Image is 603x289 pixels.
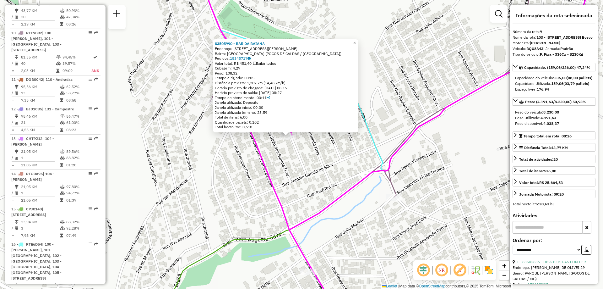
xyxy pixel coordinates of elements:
[15,284,19,287] i: Distância Total
[513,35,595,40] div: Nome da rota:
[544,169,556,173] strong: 536,00
[525,99,586,104] span: Peso: (4.191,63/8.230,00) 50,93%
[513,190,595,198] a: Jornada Motorista: 09:20
[528,282,548,287] a: 15345729
[60,226,65,230] i: % de utilização da cubagem
[66,197,98,203] td: 01:39
[515,81,593,86] div: Capacidade Utilizada:
[215,56,356,61] div: Pedidos:
[66,225,98,231] td: 92,28%
[15,156,19,160] i: Total de Atividades
[215,46,356,51] div: Endereço: [STREET_ADDRESS][PERSON_NAME]
[60,22,63,26] i: Tempo total em rota
[513,52,595,57] div: Tipo do veículo:
[15,15,19,19] i: Total de Atividades
[215,51,356,56] div: Bairro: [GEOGRAPHIC_DATA] (POCOS DE CALDAS / [GEOGRAPHIC_DATA])
[499,261,509,270] a: Zoom in
[62,54,91,60] td: 94,45%
[11,155,14,161] td: /
[513,270,595,282] div: Bairro: PARQUE [PERSON_NAME] (POCOS DE CALDAS / MG)
[11,107,74,111] span: 12 -
[551,81,563,86] strong: 159,06
[94,242,98,246] em: Rota exportada
[26,207,42,211] span: CPJ0140
[502,262,506,270] span: +
[253,61,276,66] span: Exibir todos
[21,155,60,161] td: 1
[513,40,595,46] div: Motorista:
[11,171,54,182] span: | 104 - [PERSON_NAME]
[567,75,592,80] strong: (08,00 pallets)
[21,119,60,126] td: 21
[60,121,65,125] i: % de utilização da cubagem
[89,207,92,211] em: Opções
[59,282,85,289] td: 97,29%
[11,60,14,67] td: /
[543,121,559,126] strong: 4.038,37
[11,31,62,52] span: | 100 - [PERSON_NAME], 101 - [GEOGRAPHIC_DATA], 103 - [STREET_ADDRESS]
[21,21,60,27] td: 2,19 KM
[60,234,63,237] i: Tempo total em rota
[419,284,446,288] a: OpenStreetMap
[215,81,356,86] div: Distância prevista: 1,207 km (14,48 km/h)
[26,171,43,176] span: RTO0A96
[15,191,19,195] i: Total de Atividades
[66,97,98,103] td: 08:58
[513,201,595,207] div: Total hectolitro:
[21,54,56,60] td: 81,35 KM
[536,35,593,40] strong: 103 - [STREET_ADDRESS] Bosco
[353,40,356,46] span: ×
[545,283,548,286] i: Observações
[553,157,558,162] strong: 20
[89,172,92,175] em: Opções
[66,90,98,96] td: 58,27%
[215,110,356,115] div: Janela utilizada término: 23:59
[21,127,60,133] td: 4,55 KM
[26,107,42,111] span: EJD1C35
[60,114,65,118] i: % de utilização do peso
[537,87,549,92] strong: 176,94
[539,180,563,185] strong: R$ 25.664,53
[540,52,583,57] strong: F. Fixa - 336Cx - 8230Kg
[513,155,595,163] a: Total de atividades:20
[60,91,65,95] i: % de utilização da cubagem
[499,270,509,280] a: Zoom out
[15,85,19,89] i: Distância Total
[66,84,98,90] td: 62,52%
[230,56,251,61] a: 15345717
[15,9,19,13] i: Distância Total
[26,136,42,141] span: CHT9J12
[66,127,98,133] td: 08:23
[11,127,14,133] td: =
[21,14,60,20] td: 20
[60,220,65,224] i: % de utilização do peso
[11,21,14,27] td: =
[56,55,61,59] i: % de utilização do peso
[11,171,54,182] span: 14 -
[26,242,42,247] span: RTE6D54
[351,39,358,47] a: Close popup
[21,60,56,67] td: 40
[94,31,98,35] em: Rota exportada
[11,242,62,281] span: 16 -
[21,219,60,225] td: 23,94 KM
[15,226,19,230] i: Total de Atividades
[484,265,494,275] img: Exibir/Ocultar setores
[543,110,559,114] strong: 8.230,00
[267,95,270,100] a: Com service time
[519,192,564,197] div: Jornada Motorista: 09:20
[452,263,467,278] span: Exibir rótulo
[15,150,19,153] i: Distância Total
[62,60,91,67] td: 39,57%
[91,68,99,74] td: ANS
[513,97,595,106] a: Peso: (4.191,63/8.230,00) 50,93%
[515,121,593,126] div: Peso disponível:
[526,46,543,51] strong: BQU8A43
[60,191,65,195] i: % de utilização da cubagem
[93,55,97,59] i: Rota otimizada
[513,282,595,287] div: Pedidos:
[513,265,595,270] div: Endereço: [PERSON_NAME] DE OLIVEI 29
[11,225,14,231] td: /
[11,68,14,74] td: =
[551,145,568,150] span: 43,77 KM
